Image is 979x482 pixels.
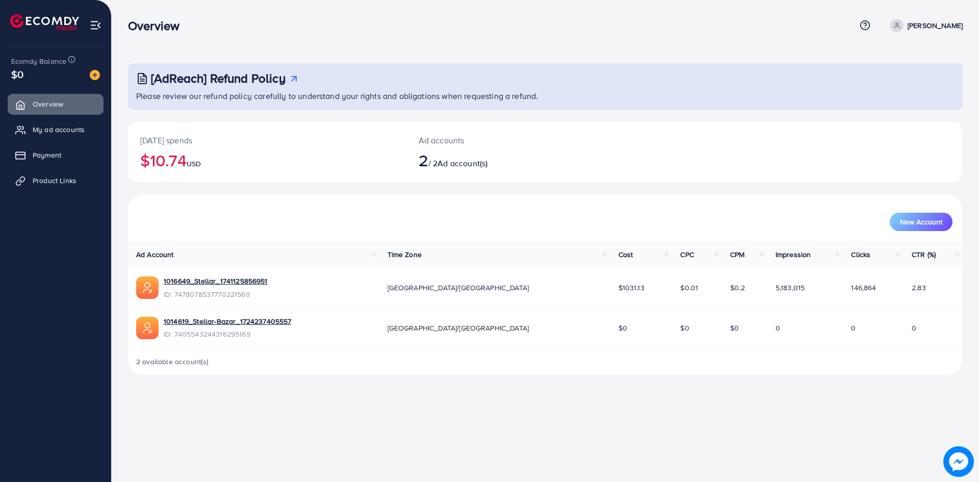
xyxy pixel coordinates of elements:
span: $0.01 [680,283,698,293]
img: image [90,70,100,80]
span: Impression [776,249,811,260]
span: Ecomdy Balance [11,56,66,66]
span: 2 [419,148,428,172]
p: Please review our refund policy carefully to understand your rights and obligations when requesti... [136,90,957,102]
span: 0 [776,323,780,333]
span: ID: 7478078537770221569 [164,289,268,299]
span: Clicks [851,249,870,260]
span: $1031.13 [619,283,645,293]
span: My ad accounts [33,124,85,135]
span: [GEOGRAPHIC_DATA]/[GEOGRAPHIC_DATA] [388,283,529,293]
span: $0 [11,67,23,82]
span: Time Zone [388,249,422,260]
p: [PERSON_NAME] [908,19,963,32]
span: Payment [33,150,61,160]
button: New Account [890,213,952,231]
span: Ad account(s) [437,158,487,169]
img: image [943,446,974,477]
h2: / 2 [419,150,603,170]
span: 2.83 [912,283,926,293]
p: [DATE] spends [140,134,394,146]
span: 0 [912,323,916,333]
p: Ad accounts [419,134,603,146]
a: Overview [8,94,104,114]
a: [PERSON_NAME] [886,19,963,32]
span: [GEOGRAPHIC_DATA]/[GEOGRAPHIC_DATA] [388,323,529,333]
span: 5,183,015 [776,283,805,293]
span: Overview [33,99,63,109]
h3: [AdReach] Refund Policy [151,71,286,86]
a: My ad accounts [8,119,104,140]
span: 0 [851,323,856,333]
span: CTR (%) [912,249,936,260]
img: logo [10,14,79,30]
span: Ad Account [136,249,174,260]
span: $0 [730,323,739,333]
a: 1014619_Stellar-Bazar_1724237405557 [164,316,292,326]
span: Product Links [33,175,76,186]
span: 146,864 [851,283,876,293]
img: menu [90,19,101,31]
span: $0 [680,323,689,333]
span: USD [187,159,201,169]
span: ID: 7405543244316295169 [164,329,292,339]
span: New Account [900,218,942,225]
span: $0 [619,323,627,333]
span: CPC [680,249,693,260]
span: $0.2 [730,283,745,293]
span: Cost [619,249,633,260]
h2: $10.74 [140,150,394,170]
span: 2 available account(s) [136,357,209,367]
h3: Overview [128,18,188,33]
a: 1016649_Stellar_1741125856951 [164,276,268,286]
img: ic-ads-acc.e4c84228.svg [136,276,159,299]
a: Payment [8,145,104,165]
span: CPM [730,249,744,260]
a: Product Links [8,170,104,191]
img: ic-ads-acc.e4c84228.svg [136,317,159,339]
